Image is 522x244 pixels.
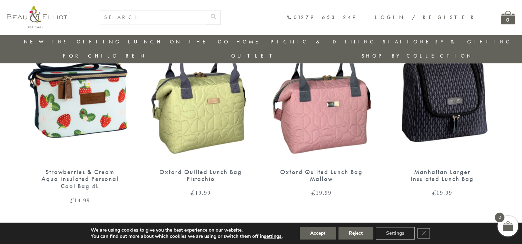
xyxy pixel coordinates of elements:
div: Manhattan Larger Insulated Lunch Bag [401,169,484,183]
div: Oxford Quilted Lunch Bag Pistachio [159,169,242,183]
button: settings [264,233,282,240]
img: Manhattan Larger Lunch Bag [389,24,496,162]
a: New in! [24,38,70,45]
a: 0 [501,11,515,24]
img: Oxford quilted lunch bag mallow [268,24,375,162]
bdi: 19.99 [432,189,452,197]
button: Settings [376,227,415,240]
a: Oxford quilted lunch bag mallow Oxford Quilted Lunch Bag Mallow £19.99 [268,24,375,196]
button: Accept [300,227,336,240]
span: £ [190,189,195,197]
p: We are using cookies to give you the best experience on our website. [91,227,283,233]
button: Reject [338,227,373,240]
span: £ [432,189,436,197]
a: Strawberries & Cream Aqua Insulated Personal Cool Bag 4L Strawberries & Cream Aqua Insulated Pers... [27,24,134,203]
bdi: 19.99 [190,189,211,197]
a: Gifting [77,38,121,45]
a: For Children [63,52,147,59]
a: Picnic & Dining [270,38,376,45]
p: You can find out more about which cookies we are using or switch them off in . [91,233,283,240]
input: SEARCH [100,10,206,24]
a: Outlet [231,52,277,59]
a: Home [236,38,264,45]
div: Strawberries & Cream Aqua Insulated Personal Cool Bag 4L [39,169,121,190]
a: Oxford Quilted Lunch Bag Pistachio £19.99 [147,24,254,196]
bdi: 19.99 [311,189,332,197]
span: £ [70,196,74,204]
a: Login / Register [375,14,477,21]
button: Close GDPR Cookie Banner [417,228,430,238]
div: Oxford Quilted Lunch Bag Mallow [280,169,363,183]
a: Lunch On The Go [128,38,230,45]
a: Shop by collection [362,52,473,59]
a: Manhattan Larger Lunch Bag Manhattan Larger Insulated Lunch Bag £19.99 [389,24,496,196]
img: Strawberries & Cream Aqua Insulated Personal Cool Bag 4L [27,24,134,162]
span: £ [311,189,316,197]
a: Stationery & Gifting [383,38,512,45]
span: 0 [495,213,504,222]
img: logo [7,5,67,28]
bdi: 14.99 [70,196,90,204]
a: 01279 653 249 [287,14,357,20]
